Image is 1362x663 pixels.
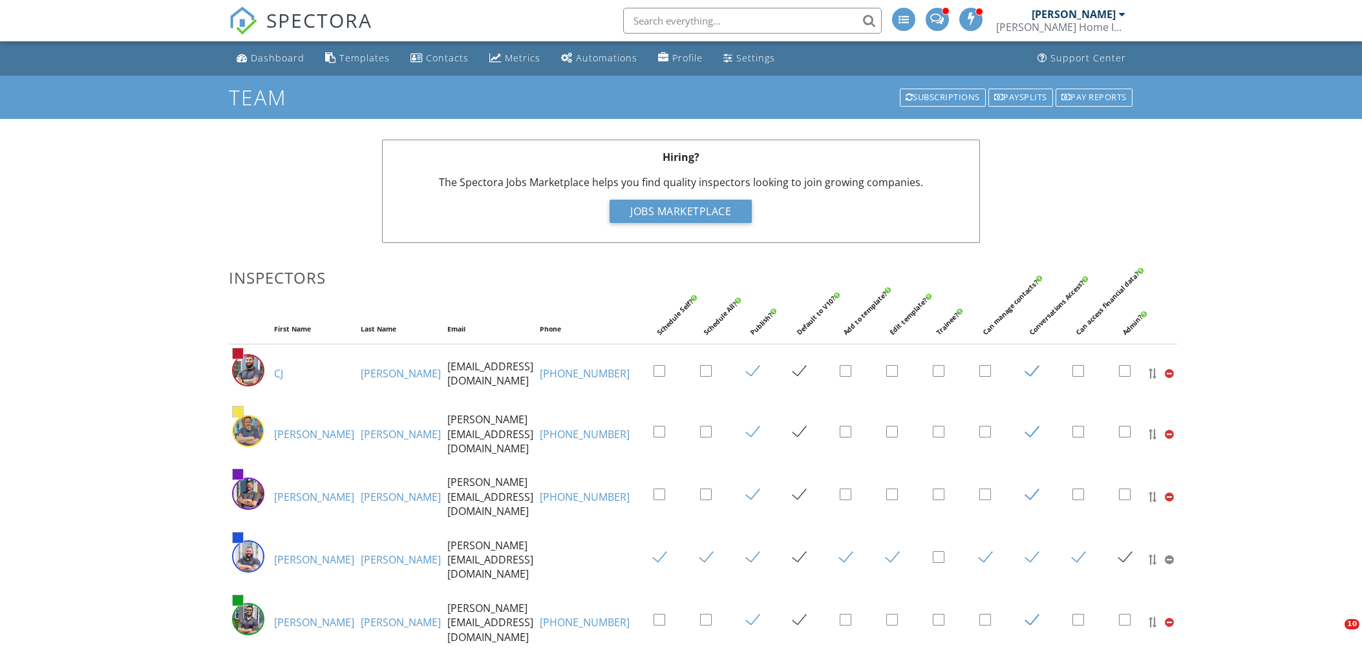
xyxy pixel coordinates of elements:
div: Default to V10? [794,258,874,337]
div: Paysplits [988,89,1053,107]
a: Automations (Advanced) [556,47,643,70]
th: Last Name [357,315,444,344]
div: Can access financial data? [1074,258,1153,337]
th: First Name [271,315,357,344]
div: Settings [736,52,775,64]
a: Support Center [1032,47,1131,70]
th: Email [444,315,537,344]
img: img_1706.jpg [232,603,264,635]
a: [PERSON_NAME] [274,615,354,629]
a: Company Profile [653,47,708,70]
a: [PHONE_NUMBER] [540,427,630,441]
th: Phone [537,315,633,344]
div: Trainee? [934,258,1014,337]
img: doug_horton.jpeg [232,415,264,447]
td: [PERSON_NAME][EMAIL_ADDRESS][DOMAIN_NAME] [444,403,537,465]
div: Can manage contacts? [981,258,1060,337]
h1: Team [229,86,1134,109]
div: Templates [339,52,390,64]
a: [PERSON_NAME] [361,427,441,441]
a: CJ [274,366,283,381]
a: SPECTORA [229,17,372,45]
a: [PERSON_NAME] [361,615,441,629]
div: Admin? [1120,258,1200,337]
a: Templates [320,47,395,70]
h3: Inspectors [229,269,1134,286]
span: 10 [1345,619,1359,629]
div: Lambert Home Inspections, LLC [996,21,1125,34]
td: [EMAIL_ADDRESS][DOMAIN_NAME] [444,344,537,403]
div: Edit template? [888,258,967,337]
div: Subscriptions [900,89,986,107]
a: Pay reports [1054,87,1134,108]
img: mike_hales.jpeg [232,478,264,510]
span: SPECTORA [266,6,372,34]
img: randy.jpg [232,540,264,573]
a: [PERSON_NAME] [361,490,441,504]
a: [PERSON_NAME] [274,427,354,441]
div: Contacts [426,52,469,64]
div: Jobs Marketplace [610,200,752,223]
div: Profile [672,52,703,64]
a: [PERSON_NAME] [361,552,441,567]
div: Schedule All? [701,258,781,337]
a: Contacts [405,47,474,70]
img: The Best Home Inspection Software - Spectora [229,6,257,35]
a: Dashboard [231,47,310,70]
div: Pay reports [1056,89,1133,107]
a: [PERSON_NAME] [274,552,354,567]
a: [PERSON_NAME] [361,366,441,381]
td: [PERSON_NAME][EMAIL_ADDRESS][DOMAIN_NAME] [444,529,537,591]
div: Dashboard [251,52,304,64]
div: Publish? [748,258,827,337]
a: Subscriptions [899,87,987,108]
div: Metrics [505,52,540,64]
img: cj_cooper.jpg [232,354,264,386]
a: [PERSON_NAME] [274,490,354,504]
div: [PERSON_NAME] [1032,8,1116,21]
a: [PHONE_NUMBER] [540,490,630,504]
div: Support Center [1050,52,1126,64]
a: Paysplits [987,87,1054,108]
p: Hiring? [392,150,970,164]
a: Settings [718,47,780,70]
div: Automations [576,52,637,64]
a: Metrics [484,47,546,70]
a: Jobs Marketplace [610,208,752,222]
div: Schedule Self? [655,258,734,337]
td: [PERSON_NAME][EMAIL_ADDRESS][DOMAIN_NAME] [444,591,537,654]
div: Add to template? [841,258,920,337]
td: [PERSON_NAME][EMAIL_ADDRESS][DOMAIN_NAME] [444,465,537,528]
a: [PHONE_NUMBER] [540,615,630,629]
a: [PHONE_NUMBER] [540,366,630,381]
div: Conversations Access? [1027,258,1107,337]
p: The Spectora Jobs Marketplace helps you find quality inspectors looking to join growing companies. [392,175,970,189]
input: Search everything... [623,8,882,34]
iframe: Intercom live chat [1318,619,1349,650]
